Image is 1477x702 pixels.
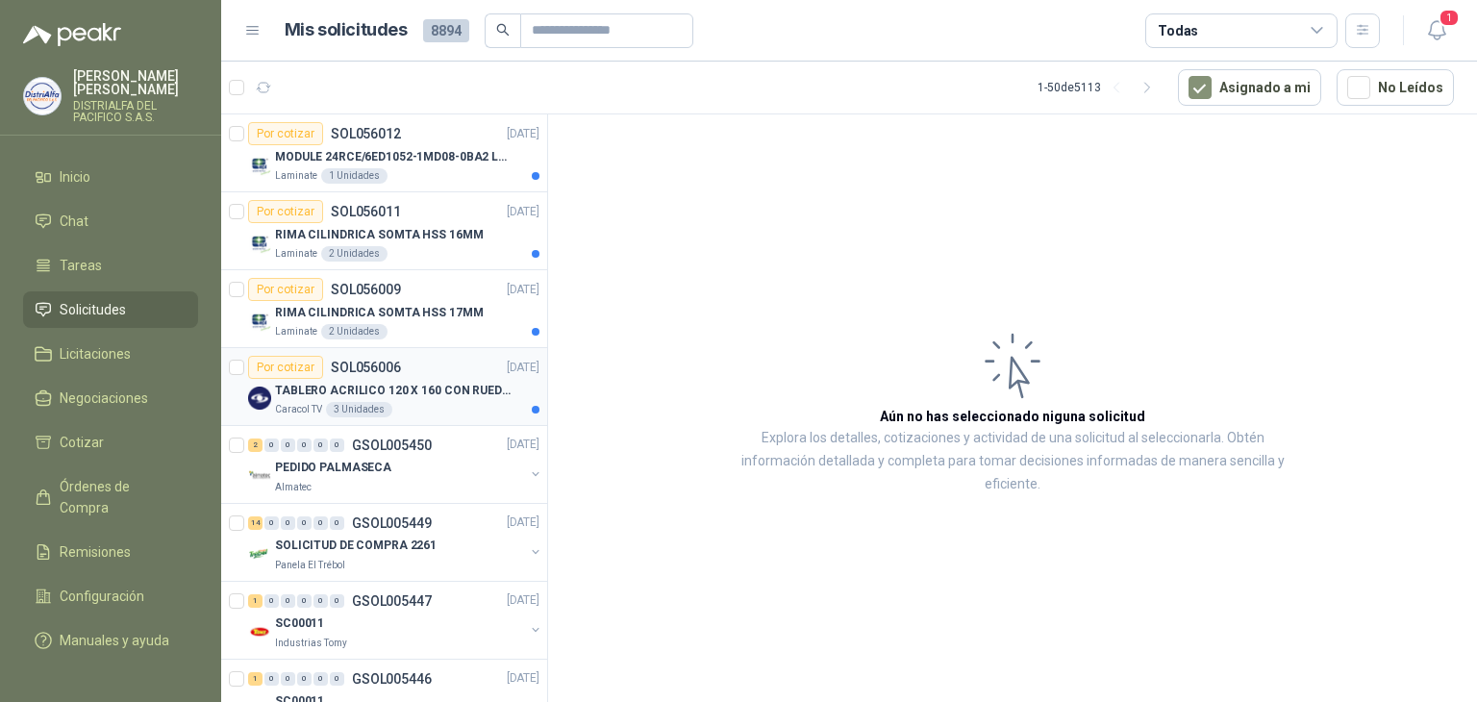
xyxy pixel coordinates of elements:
p: [DATE] [507,359,539,377]
a: Por cotizarSOL056012[DATE] Company LogoMODULE 24RCE/6ED1052-1MD08-0BA2 LOGOLaminate1 Unidades [221,114,547,192]
div: 0 [313,594,328,608]
div: 0 [297,439,312,452]
p: SOLICITUD DE COMPRA 2261 [275,538,437,556]
p: Caracol TV [275,402,322,417]
a: Negociaciones [23,380,198,416]
img: Company Logo [24,78,61,114]
p: GSOL005446 [352,672,432,686]
div: 3 Unidades [326,402,392,417]
p: MODULE 24RCE/6ED1052-1MD08-0BA2 LOGO [275,148,514,166]
div: 0 [313,516,328,530]
p: GSOL005450 [352,439,432,452]
img: Company Logo [248,387,271,410]
p: Industrias Tomy [275,636,347,651]
img: Company Logo [248,231,271,254]
div: 1 [248,672,263,686]
a: Licitaciones [23,336,198,372]
div: 1 Unidades [321,168,388,184]
span: Tareas [60,255,102,276]
a: Cotizar [23,424,198,461]
p: RIMA CILINDRICA SOMTA HSS 17MM [275,304,483,322]
div: 0 [264,516,279,530]
span: Remisiones [60,541,131,563]
p: [PERSON_NAME] [PERSON_NAME] [73,69,198,96]
a: 14 0 0 0 0 0 GSOL005449[DATE] Company LogoSOLICITUD DE COMPRA 2261Panela El Trébol [248,512,543,573]
p: Almatec [275,480,312,495]
p: [DATE] [507,125,539,143]
a: 1 0 0 0 0 0 GSOL005447[DATE] Company LogoSC00011Industrias Tomy [248,589,543,651]
div: Todas [1158,20,1198,41]
p: DISTRIALFA DEL PACIFICO S.A.S. [73,100,198,123]
div: 14 [248,516,263,530]
div: 0 [313,439,328,452]
p: [DATE] [507,670,539,689]
p: [DATE] [507,437,539,455]
div: 0 [330,439,344,452]
a: Manuales y ayuda [23,622,198,659]
p: [DATE] [507,281,539,299]
a: Remisiones [23,534,198,570]
div: 0 [281,439,295,452]
span: Configuración [60,586,144,607]
p: Laminate [275,168,317,184]
button: No Leídos [1337,69,1454,106]
span: search [496,23,510,37]
a: 2 0 0 0 0 0 GSOL005450[DATE] Company LogoPEDIDO PALMASECAAlmatec [248,434,543,495]
p: SOL056006 [331,361,401,374]
div: 0 [264,594,279,608]
span: Chat [60,211,88,232]
span: Manuales y ayuda [60,630,169,651]
img: Company Logo [248,464,271,488]
div: 2 Unidades [321,246,388,262]
span: Negociaciones [60,388,148,409]
p: [DATE] [507,514,539,533]
div: 2 [248,439,263,452]
div: 0 [281,594,295,608]
p: SOL056009 [331,283,401,296]
p: [DATE] [507,203,539,221]
p: GSOL005449 [352,516,432,530]
div: 0 [313,672,328,686]
span: Inicio [60,166,90,188]
p: SOL056012 [331,127,401,140]
a: Inicio [23,159,198,195]
span: 1 [1439,9,1460,27]
div: 2 Unidades [321,324,388,339]
p: Laminate [275,246,317,262]
div: 0 [297,516,312,530]
p: Panela El Trébol [275,558,345,573]
div: 0 [264,439,279,452]
div: 0 [297,672,312,686]
h1: Mis solicitudes [285,16,408,44]
p: GSOL005447 [352,594,432,608]
p: SOL056011 [331,205,401,218]
div: 0 [330,516,344,530]
a: Por cotizarSOL056006[DATE] Company LogoTABLERO ACRILICO 120 X 160 CON RUEDASCaracol TV3 Unidades [221,348,547,426]
p: TABLERO ACRILICO 120 X 160 CON RUEDAS [275,382,514,400]
div: 0 [330,672,344,686]
span: 8894 [423,19,469,42]
h3: Aún no has seleccionado niguna solicitud [880,406,1145,427]
img: Company Logo [248,153,271,176]
a: Tareas [23,247,198,284]
span: Cotizar [60,432,104,453]
div: Por cotizar [248,122,323,145]
a: Por cotizarSOL056011[DATE] Company LogoRIMA CILINDRICA SOMTA HSS 16MMLaminate2 Unidades [221,192,547,270]
p: Laminate [275,324,317,339]
a: Órdenes de Compra [23,468,198,526]
div: 0 [281,516,295,530]
a: Configuración [23,578,198,614]
p: [DATE] [507,592,539,611]
a: Por cotizarSOL056009[DATE] Company LogoRIMA CILINDRICA SOMTA HSS 17MMLaminate2 Unidades [221,270,547,348]
span: Licitaciones [60,343,131,364]
span: Solicitudes [60,299,126,320]
a: Solicitudes [23,291,198,328]
img: Company Logo [248,309,271,332]
div: 0 [297,594,312,608]
p: PEDIDO PALMASECA [275,460,391,478]
p: Explora los detalles, cotizaciones y actividad de una solicitud al seleccionarla. Obtén informaci... [740,427,1285,496]
div: 0 [281,672,295,686]
button: Asignado a mi [1178,69,1321,106]
span: Órdenes de Compra [60,476,180,518]
div: 0 [264,672,279,686]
